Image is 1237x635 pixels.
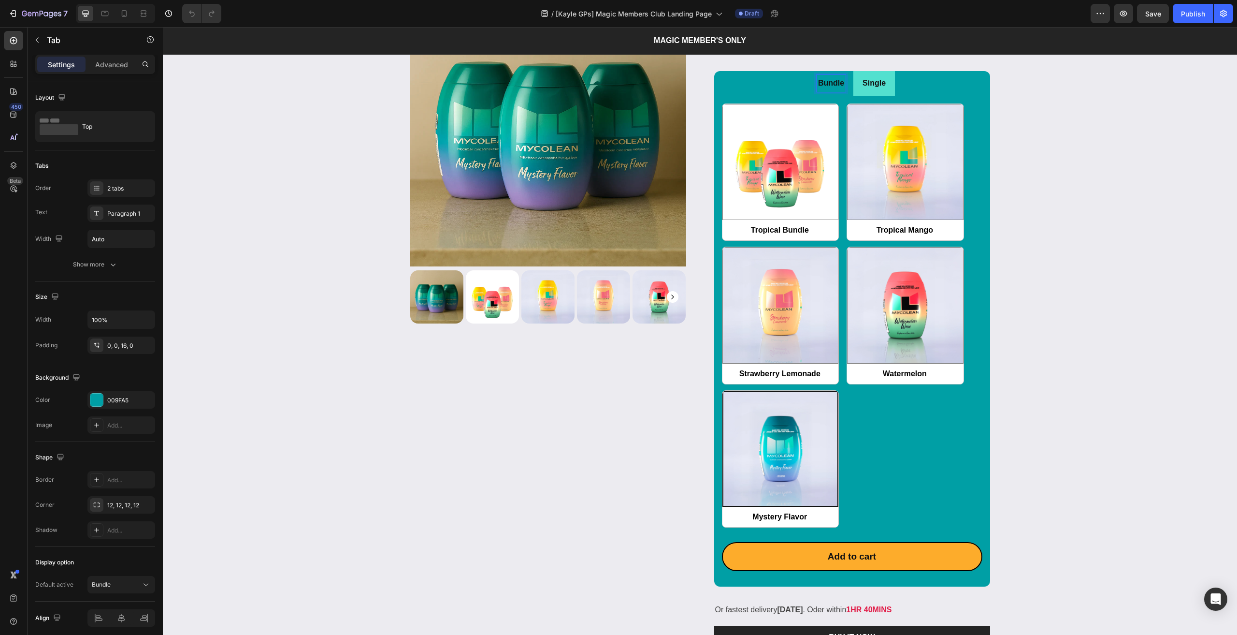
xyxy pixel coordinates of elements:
button: Save [1137,4,1169,23]
div: Corner [35,501,55,509]
div: Layout [35,91,68,104]
div: 0, 0, 16, 0 [107,341,153,350]
div: Paragraph 1 [107,209,153,218]
p: Tab [47,34,129,46]
div: Show more [73,260,118,269]
div: Publish [1181,9,1205,19]
input: Auto [88,230,155,248]
div: Width [35,315,51,324]
p: 7 [63,8,68,19]
div: Image [35,421,52,429]
div: Rich Text Editor. Editing area: main [654,48,683,65]
iframe: To enrich screen reader interactions, please activate Accessibility in Grammarly extension settings [163,27,1237,635]
span: Watermelon [684,336,800,357]
button: Carousel Next Arrow [504,264,516,276]
div: Rich Text Editor. Editing area: main [698,48,724,65]
div: Add... [107,421,153,430]
div: 12, 12, 12, 12 [107,501,153,510]
p: Settings [48,59,75,70]
p: Or fastest delivery . Oder within [552,576,826,590]
p: Advanced [95,59,128,70]
button: Bundle [87,576,155,593]
div: Text [35,208,47,217]
button: BUY IT NOW [551,599,827,622]
div: Width [35,233,65,246]
span: Tropical Mango [684,192,800,214]
div: Add to cart [665,524,713,536]
div: Shadow [35,526,58,534]
div: Open Intercom Messenger [1204,588,1227,611]
button: Show more [35,256,155,273]
span: Mystery Flavor [559,479,676,501]
div: 2 tabs [107,184,153,193]
div: Align [35,612,63,625]
div: Top [82,116,141,138]
span: [Kayle GPs] Magic Members Club Landing Page [556,9,712,19]
div: 009FA5 [107,396,153,405]
div: Tabs [35,162,48,170]
div: Background [35,371,82,384]
div: Order [35,184,51,192]
strong: 1HR 40MINS [683,578,729,587]
div: Padding [35,341,58,350]
div: Color [35,396,50,404]
span: Save [1145,10,1161,18]
span: Draft [745,9,759,18]
div: Border [35,475,54,484]
p: Bundle [655,49,681,63]
div: Display option [35,558,74,567]
button: Publish [1173,4,1213,23]
button: Add to cart [559,515,820,544]
div: Undo/Redo [182,4,221,23]
strong: [DATE] [614,578,640,587]
div: 450 [9,103,23,111]
div: Size [35,291,61,304]
div: Shape [35,451,66,464]
div: Default active [35,580,73,589]
input: Auto [88,311,155,328]
span: Tropical Bundle [559,192,676,214]
div: Add... [107,476,153,485]
span: Strawberry Lemonade [559,336,676,357]
div: BUY IT NOW [666,605,712,616]
button: 7 [4,4,72,23]
div: Beta [7,177,23,185]
span: / [551,9,554,19]
p: Single [700,49,723,63]
p: Bundle [92,580,111,589]
div: Add... [107,526,153,535]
